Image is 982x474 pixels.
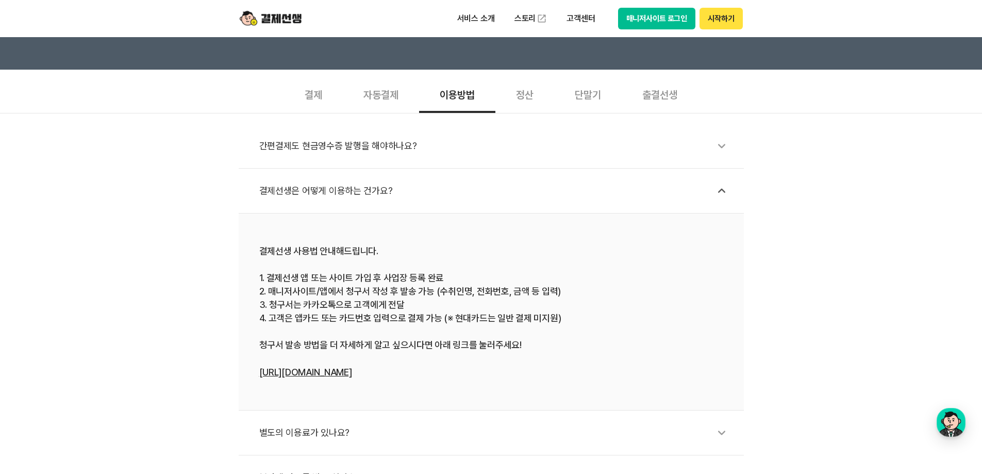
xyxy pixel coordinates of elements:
[94,343,107,351] span: 대화
[259,367,352,378] a: [URL][DOMAIN_NAME]
[3,327,68,353] a: 홈
[343,75,419,113] div: 자동결제
[259,244,723,379] div: 결제선생 사용법 안내해드립니다. 1. 결제선생 앱 또는 사이트 가입 후 사업장 등록 완료 2. 매니저사이트/앱에서 청구서 작성 후 발송 가능 (수취인명, 전화번호, 금액 등 ...
[133,327,198,353] a: 설정
[240,9,302,28] img: logo
[554,75,622,113] div: 단말기
[284,75,343,113] div: 결제
[259,421,734,445] div: 별도의 이용료가 있나요?
[450,9,502,28] p: 서비스 소개
[507,8,555,29] a: 스토리
[537,13,547,24] img: 외부 도메인 오픈
[700,8,742,29] button: 시작하기
[259,134,734,158] div: 간편결제도 현금영수증 발행을 해야하나요?
[419,75,495,113] div: 이용방법
[259,179,734,203] div: 결제선생은 어떻게 이용하는 건가요?
[32,342,39,351] span: 홈
[622,75,698,113] div: 출결선생
[495,75,554,113] div: 정산
[68,327,133,353] a: 대화
[159,342,172,351] span: 설정
[559,9,602,28] p: 고객센터
[618,8,696,29] button: 매니저사이트 로그인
